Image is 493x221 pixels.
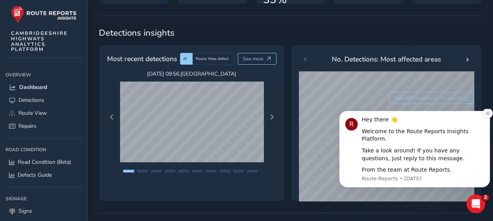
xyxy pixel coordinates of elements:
[5,69,82,81] div: Overview
[395,95,461,101] span: See difference for same period
[332,54,441,64] span: No. Detections: Most affected areas
[336,109,493,217] iframe: Intercom notifications message
[5,107,82,120] a: Route View
[192,170,203,172] button: Page 6
[5,156,82,168] a: Road Condition (Beta)
[11,5,76,23] img: rr logo
[206,170,216,172] button: Page 7
[178,170,189,172] button: Page 5
[196,56,229,62] span: Route View defect
[243,56,264,62] span: See more
[106,112,117,123] button: Previous Page
[180,53,193,65] div: AI
[18,171,52,179] span: Defects Guide
[137,170,148,172] button: Page 2
[5,94,82,107] a: Detections
[238,53,277,65] button: See more
[18,207,32,215] span: Signs
[183,56,187,62] span: AI
[219,170,230,172] button: Page 8
[151,170,162,172] button: Page 3
[193,53,235,65] div: Route View defect
[120,70,264,78] span: [DATE] 09:56 , [GEOGRAPHIC_DATA]
[5,168,82,181] a: Defects Guide
[123,170,134,172] button: Page 1
[389,92,474,104] button: See difference for same period
[107,54,177,64] span: Most recent detections
[5,144,82,156] div: Road Condition
[482,194,489,201] span: 2
[233,170,244,172] button: Page 9
[18,122,36,130] span: Repairs
[18,109,47,117] span: Route View
[11,31,68,52] span: CAMBRIDGESHIRE HIGHWAYS ANALYTICS PLATFORM
[99,27,482,39] span: Detections insights
[164,170,175,172] button: Page 4
[18,158,71,166] span: Road Condition (Beta)
[5,120,82,132] a: Repairs
[247,170,258,172] button: Page 10
[5,193,82,205] div: Signage
[18,96,44,104] span: Detections
[19,83,47,91] span: Dashboard
[5,205,82,217] a: Signs
[266,112,277,123] button: Next Page
[5,81,82,94] a: Dashboard
[466,194,485,213] iframe: Intercom live chat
